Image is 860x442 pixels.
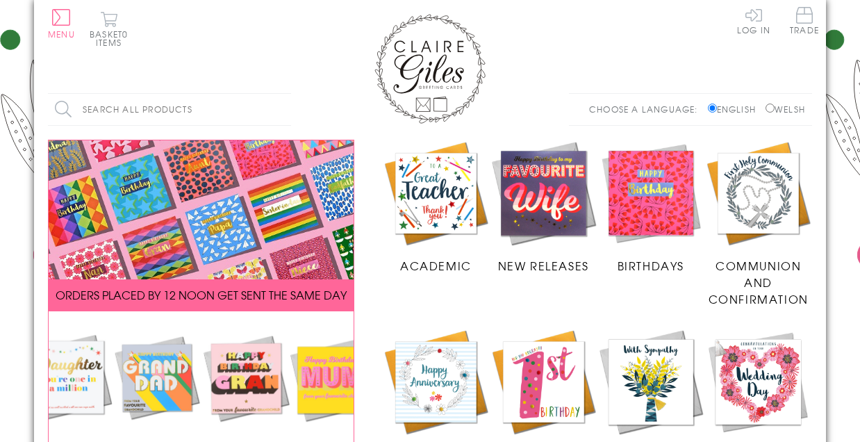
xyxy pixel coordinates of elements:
[708,103,763,115] label: English
[790,7,819,34] span: Trade
[790,7,819,37] a: Trade
[704,140,812,308] a: Communion and Confirmation
[400,257,472,274] span: Academic
[589,103,705,115] p: Choose a language:
[374,14,486,124] img: Claire Giles Greetings Cards
[48,94,291,125] input: Search all products
[597,140,705,275] a: Birthdays
[766,103,805,115] label: Welsh
[48,9,75,38] button: Menu
[56,286,347,303] span: ORDERS PLACED BY 12 NOON GET SENT THE SAME DAY
[490,140,597,275] a: New Releases
[382,140,490,275] a: Academic
[709,257,809,307] span: Communion and Confirmation
[90,11,128,47] button: Basket0 items
[96,28,128,49] span: 0 items
[708,104,717,113] input: English
[48,28,75,40] span: Menu
[737,7,770,34] a: Log In
[277,94,291,125] input: Search
[498,257,589,274] span: New Releases
[766,104,775,113] input: Welsh
[618,257,684,274] span: Birthdays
